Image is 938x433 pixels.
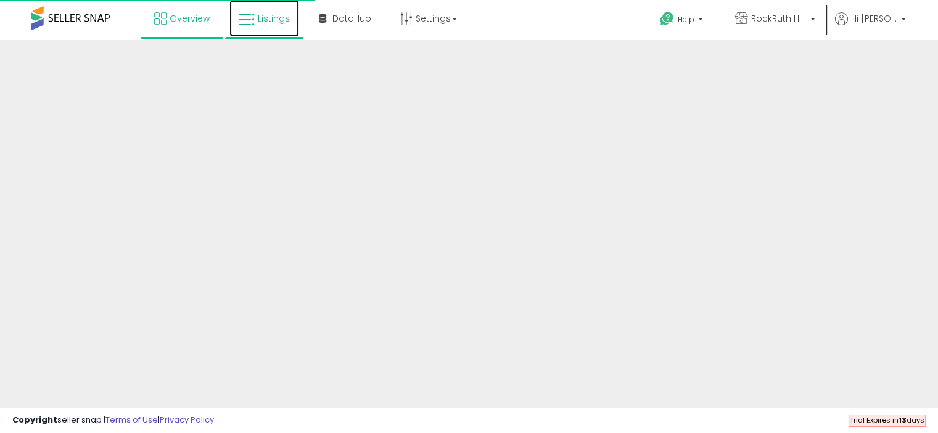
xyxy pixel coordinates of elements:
span: RockRuth HVAC E-Commerce [751,12,807,25]
i: Get Help [659,11,675,26]
strong: Copyright [12,414,57,426]
span: DataHub [332,12,371,25]
div: seller snap | | [12,415,214,426]
a: Help [650,2,715,40]
a: Privacy Policy [160,414,214,426]
span: Overview [170,12,210,25]
b: 13 [899,415,907,425]
a: Terms of Use [105,414,158,426]
span: Help [678,14,694,25]
a: Hi [PERSON_NAME] [835,12,906,40]
span: Trial Expires in days [850,415,924,425]
span: Hi [PERSON_NAME] [851,12,897,25]
span: Listings [258,12,290,25]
